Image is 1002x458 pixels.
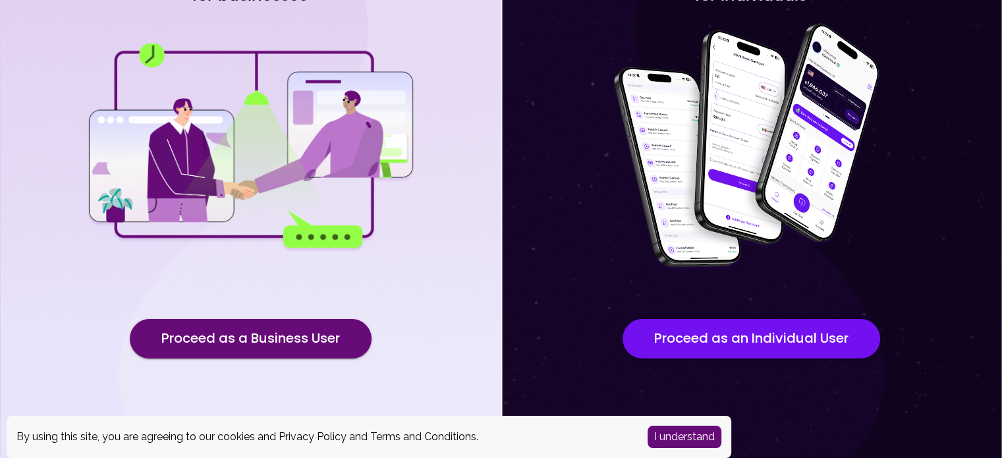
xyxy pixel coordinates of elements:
img: for businesses [86,43,415,251]
button: Proceed as a Business User [130,319,372,358]
img: for individuals [587,16,916,279]
a: Privacy Policy [279,430,347,443]
button: Proceed as an Individual User [623,319,880,358]
a: Terms and Conditions [370,430,476,443]
div: By using this site, you are agreeing to our cookies and and . [16,429,628,445]
button: Accept cookies [648,426,721,448]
